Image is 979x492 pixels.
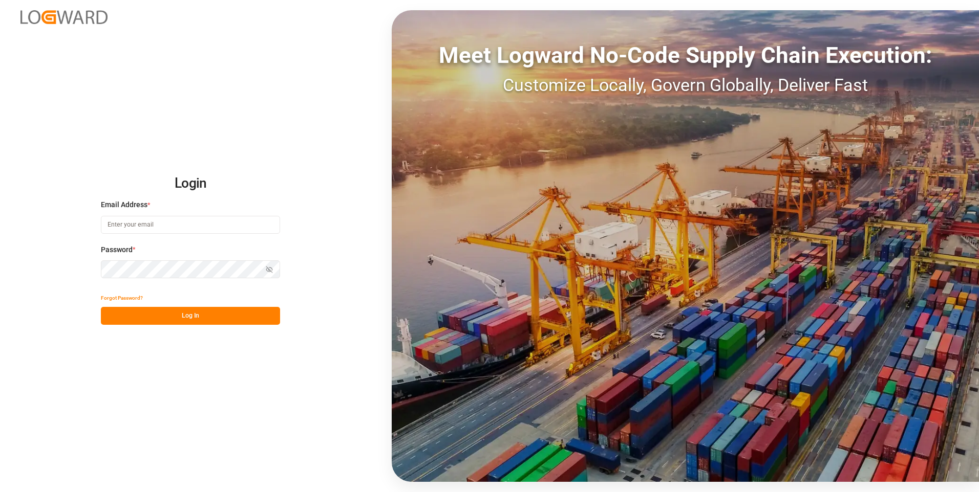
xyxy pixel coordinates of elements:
[392,38,979,72] div: Meet Logward No-Code Supply Chain Execution:
[101,167,280,200] h2: Login
[101,244,133,255] span: Password
[101,216,280,234] input: Enter your email
[20,10,108,24] img: Logward_new_orange.png
[392,72,979,98] div: Customize Locally, Govern Globally, Deliver Fast
[101,289,143,307] button: Forgot Password?
[101,307,280,325] button: Log In
[101,199,147,210] span: Email Address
